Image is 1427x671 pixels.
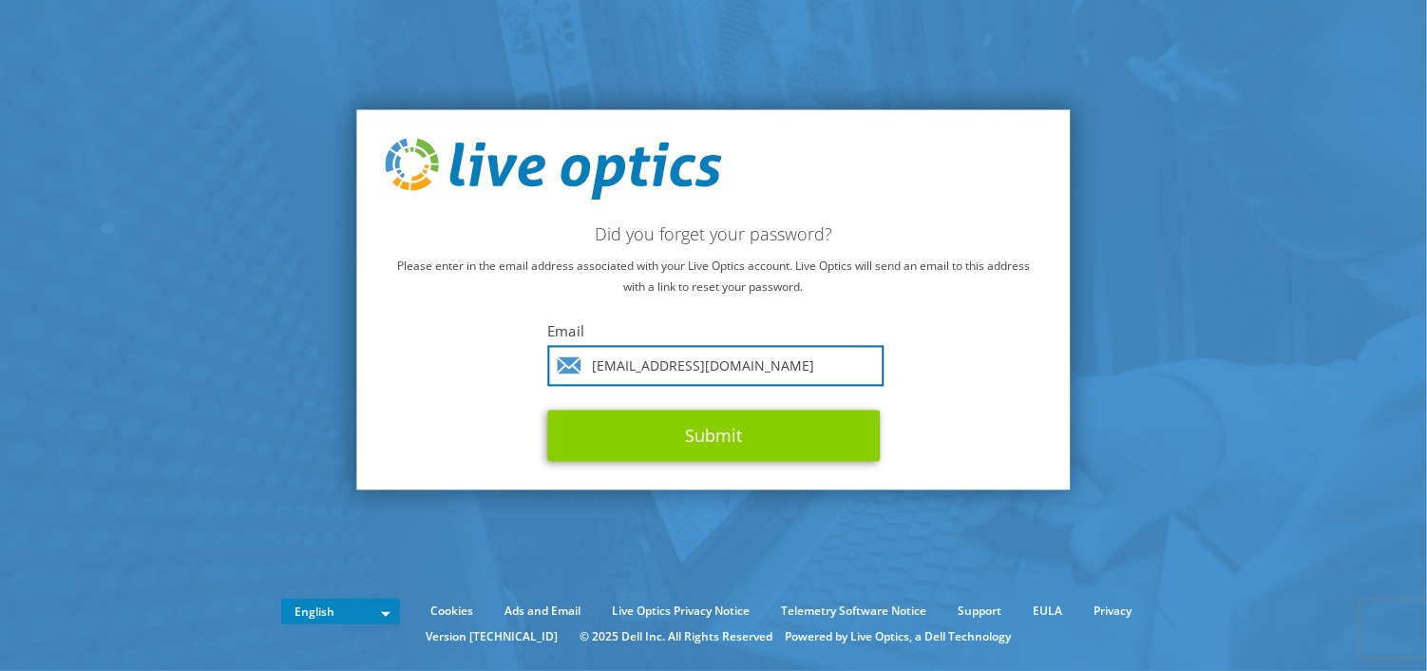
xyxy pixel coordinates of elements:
p: Please enter in the email address associated with your Live Optics account. Live Optics will send... [386,257,1042,298]
a: Cookies [417,601,488,622]
img: live_optics_svg.svg [386,138,722,201]
li: Version [TECHNICAL_ID] [416,626,567,647]
a: Ads and Email [491,601,596,622]
a: Live Optics Privacy Notice [599,601,765,622]
a: Telemetry Software Notice [768,601,942,622]
button: Submit [547,411,880,462]
li: Powered by Live Optics, a Dell Technology [785,626,1011,647]
h2: Did you forget your password? [386,224,1042,245]
a: EULA [1019,601,1077,622]
label: Email [547,322,880,341]
a: Privacy [1080,601,1147,622]
a: Support [944,601,1017,622]
li: © 2025 Dell Inc. All Rights Reserved [570,626,782,647]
